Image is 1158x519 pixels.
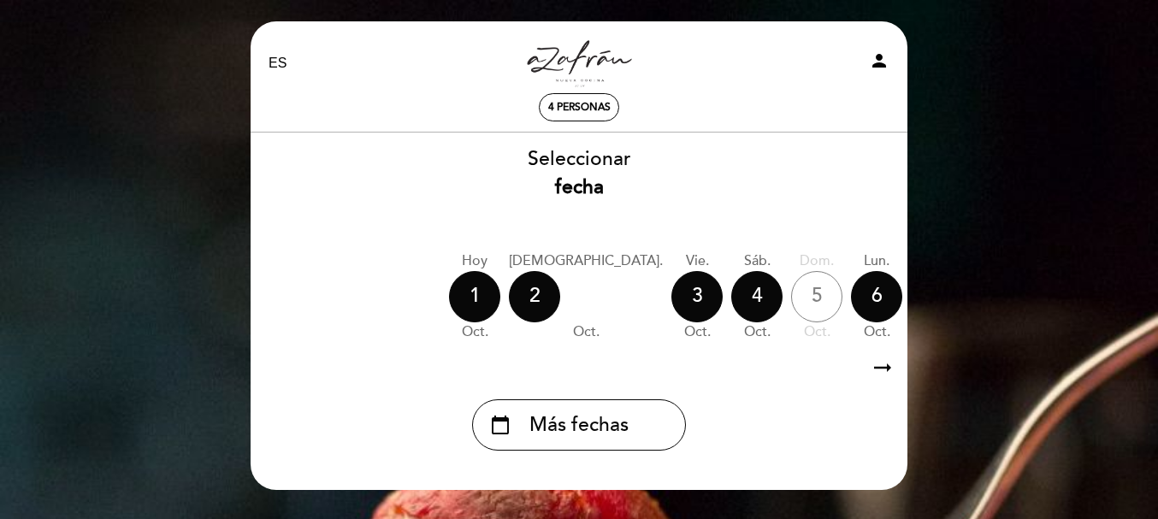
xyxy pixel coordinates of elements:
div: Hoy [449,251,500,271]
div: 5 [791,271,842,322]
div: oct. [449,322,500,342]
div: oct. [791,322,842,342]
div: oct. [731,322,783,342]
i: calendar_today [490,410,511,439]
div: lun. [851,251,902,271]
a: Azafran [472,40,686,87]
div: oct. [671,322,723,342]
div: 3 [671,271,723,322]
div: 6 [851,271,902,322]
div: [DEMOGRAPHIC_DATA]. [509,251,663,271]
i: arrow_right_alt [870,350,895,386]
div: dom. [791,251,842,271]
span: 4 personas [548,101,611,114]
div: 4 [731,271,783,322]
b: fecha [555,175,604,199]
div: 1 [449,271,500,322]
div: vie. [671,251,723,271]
div: sáb. [731,251,783,271]
i: person [869,50,889,71]
div: 2 [509,271,560,322]
div: oct. [509,322,663,342]
span: Más fechas [529,411,629,439]
div: Seleccionar [250,145,908,202]
div: oct. [851,322,902,342]
button: person [869,50,889,77]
